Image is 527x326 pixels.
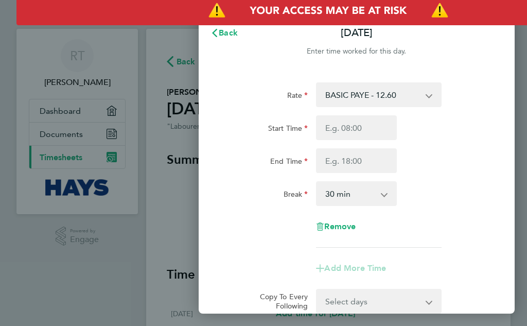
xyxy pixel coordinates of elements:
input: E.g. 08:00 [316,115,397,140]
button: Remove [316,222,356,231]
div: Enter time worked for this day. [199,45,515,58]
label: Rate [287,91,308,103]
label: Break [284,190,308,202]
label: End Time [270,157,308,169]
button: Back [200,23,248,43]
label: Start Time [268,124,308,136]
label: Copy To Every Following [250,292,308,311]
span: Remove [324,221,356,231]
p: [DATE] [341,26,373,40]
span: Back [219,28,238,38]
input: E.g. 18:00 [316,148,397,173]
